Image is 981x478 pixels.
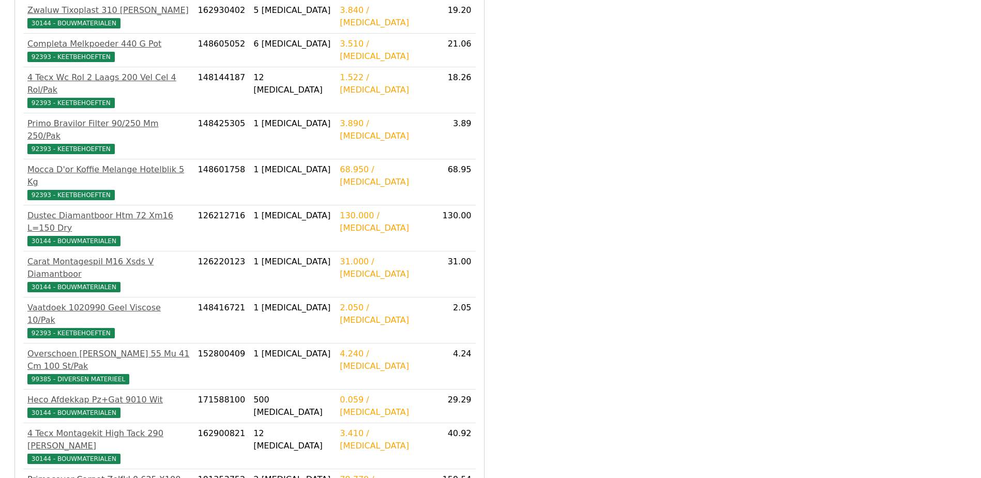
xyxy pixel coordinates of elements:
td: 126220123 [194,251,250,297]
div: 3.510 / [MEDICAL_DATA] [340,38,430,63]
a: Dustec Diamantboor Htm 72 Xm16 L=150 Dry30144 - BOUWMATERIALEN [27,210,190,247]
td: 31.00 [434,251,476,297]
td: 126212716 [194,205,250,251]
td: 3.89 [434,113,476,159]
div: 1 [MEDICAL_DATA] [253,348,331,360]
div: Completa Melkpoeder 440 G Pot [27,38,190,50]
div: 0.059 / [MEDICAL_DATA] [340,394,430,419]
td: 148144187 [194,67,250,113]
td: 29.29 [434,390,476,423]
span: 99385 - DIVERSEN MATERIEEL [27,374,129,384]
a: Completa Melkpoeder 440 G Pot92393 - KEETBEHOEFTEN [27,38,190,63]
span: 30144 - BOUWMATERIALEN [27,408,120,418]
span: 30144 - BOUWMATERIALEN [27,454,120,464]
div: 12 [MEDICAL_DATA] [253,71,331,96]
td: 171588100 [194,390,250,423]
a: Carat Montagespil M16 Xsds V Diamantboor30144 - BOUWMATERIALEN [27,256,190,293]
a: Heco Afdekkap Pz+Gat 9010 Wit30144 - BOUWMATERIALEN [27,394,190,419]
div: 500 [MEDICAL_DATA] [253,394,331,419]
div: 1 [MEDICAL_DATA] [253,302,331,314]
div: 130.000 / [MEDICAL_DATA] [340,210,430,234]
div: 1 [MEDICAL_DATA] [253,256,331,268]
td: 148425305 [194,113,250,159]
div: 5 [MEDICAL_DATA] [253,4,331,17]
div: Overschoen [PERSON_NAME] 55 Mu 41 Cm 100 St/Pak [27,348,190,372]
span: 92393 - KEETBEHOEFTEN [27,190,115,200]
span: 30144 - BOUWMATERIALEN [27,282,120,292]
div: Heco Afdekkap Pz+Gat 9010 Wit [27,394,190,406]
a: Overschoen [PERSON_NAME] 55 Mu 41 Cm 100 St/Pak99385 - DIVERSEN MATERIEEL [27,348,190,385]
span: 30144 - BOUWMATERIALEN [27,18,120,28]
div: 3.410 / [MEDICAL_DATA] [340,427,430,452]
div: Dustec Diamantboor Htm 72 Xm16 L=150 Dry [27,210,190,234]
div: 1 [MEDICAL_DATA] [253,163,331,176]
span: 92393 - KEETBEHOEFTEN [27,144,115,154]
span: 92393 - KEETBEHOEFTEN [27,98,115,108]
td: 148605052 [194,34,250,67]
div: 1 [MEDICAL_DATA] [253,117,331,130]
div: 1 [MEDICAL_DATA] [253,210,331,222]
div: 4 Tecx Wc Rol 2 Laags 200 Vel Cel 4 Rol/Pak [27,71,190,96]
td: 21.06 [434,34,476,67]
td: 148601758 [194,159,250,205]
a: 4 Tecx Wc Rol 2 Laags 200 Vel Cel 4 Rol/Pak92393 - KEETBEHOEFTEN [27,71,190,109]
div: Zwaluw Tixoplast 310 [PERSON_NAME] [27,4,190,17]
td: 4.24 [434,343,476,390]
td: 148416721 [194,297,250,343]
div: 1.522 / [MEDICAL_DATA] [340,71,430,96]
div: 68.950 / [MEDICAL_DATA] [340,163,430,188]
td: 40.92 [434,423,476,469]
td: 152800409 [194,343,250,390]
span: 30144 - BOUWMATERIALEN [27,236,120,246]
div: Primo Bravilor Filter 90/250 Mm 250/Pak [27,117,190,142]
div: Vaatdoek 1020990 Geel Viscose 10/Pak [27,302,190,326]
td: 68.95 [434,159,476,205]
div: 31.000 / [MEDICAL_DATA] [340,256,430,280]
td: 162900821 [194,423,250,469]
div: Mocca D'or Koffie Melange Hotelblik 5 Kg [27,163,190,188]
a: Mocca D'or Koffie Melange Hotelblik 5 Kg92393 - KEETBEHOEFTEN [27,163,190,201]
div: 12 [MEDICAL_DATA] [253,427,331,452]
div: 2.050 / [MEDICAL_DATA] [340,302,430,326]
div: 3.890 / [MEDICAL_DATA] [340,117,430,142]
td: 130.00 [434,205,476,251]
span: 92393 - KEETBEHOEFTEN [27,52,115,62]
td: 18.26 [434,67,476,113]
div: 3.840 / [MEDICAL_DATA] [340,4,430,29]
a: Vaatdoek 1020990 Geel Viscose 10/Pak92393 - KEETBEHOEFTEN [27,302,190,339]
a: Zwaluw Tixoplast 310 [PERSON_NAME]30144 - BOUWMATERIALEN [27,4,190,29]
div: 4.240 / [MEDICAL_DATA] [340,348,430,372]
a: Primo Bravilor Filter 90/250 Mm 250/Pak92393 - KEETBEHOEFTEN [27,117,190,155]
div: 4 Tecx Montagekit High Tack 290 [PERSON_NAME] [27,427,190,452]
div: 6 [MEDICAL_DATA] [253,38,331,50]
td: 2.05 [434,297,476,343]
a: 4 Tecx Montagekit High Tack 290 [PERSON_NAME]30144 - BOUWMATERIALEN [27,427,190,465]
span: 92393 - KEETBEHOEFTEN [27,328,115,338]
div: Carat Montagespil M16 Xsds V Diamantboor [27,256,190,280]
